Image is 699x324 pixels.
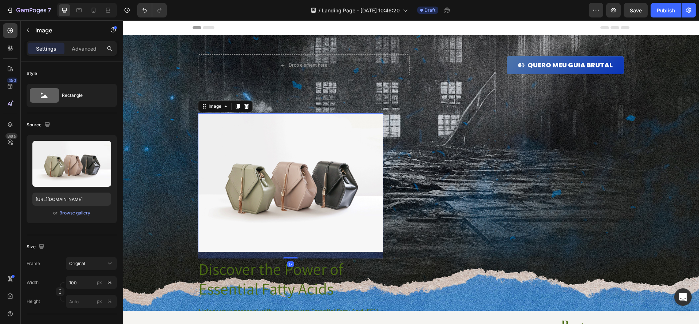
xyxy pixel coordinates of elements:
p: 7 [48,6,51,15]
label: Height [27,298,40,305]
button: % [95,278,104,287]
img: gempages_432750572815254551-87611b01-590f-4dcc-a9c6-971216515a09.png [216,302,253,319]
p: QUERO MEU GUIA BRUTAL [405,39,490,50]
div: Open Intercom Messenger [674,288,692,306]
p: Discover the Power of Essential Fatty Acids [76,239,260,278]
div: Rich Text Editor. Editing area: main [405,39,490,50]
div: px [97,298,102,305]
p: Unlock your potential with our premium Essential Fatty Acid (EFA) capsules, meticulously crafted ... [76,286,260,315]
div: Undo/Redo [137,3,167,17]
span: Landing Page - [DATE] 10:46:20 [322,7,400,14]
button: % [95,297,104,306]
button: Publish [651,3,681,17]
p: Advanced [72,45,96,52]
input: px% [66,295,117,308]
a: Rich Text Editor. Editing area: main [384,36,501,54]
button: Original [66,257,117,270]
p: Image [35,26,97,35]
div: 17 [164,241,171,247]
span: or [53,209,58,217]
p: Settings [36,45,56,52]
span: Original [69,260,85,267]
div: Browse gallery [59,210,90,216]
span: Save [630,7,642,13]
button: Browse gallery [59,209,91,217]
h1: Rich Text Editor. Editing area: main [75,238,261,279]
img: image_demo.jpg [75,93,261,232]
div: % [107,279,112,286]
iframe: Design area [123,20,699,324]
label: Width [27,279,39,286]
label: Frame [27,260,40,267]
input: https://example.com/image.jpg [32,193,111,206]
div: Drop element here [166,42,205,48]
div: px [97,279,102,286]
div: Rectangle [62,87,106,104]
button: px [105,297,114,306]
button: px [105,278,114,287]
button: Save [624,3,648,17]
div: Source [27,120,52,130]
div: 450 [7,78,17,83]
div: Image [84,83,100,89]
button: 7 [3,3,54,17]
img: gempages_432750572815254551-71ed4ced-0322-4426-9f3d-d21472cc8a0a.png [430,300,468,321]
span: Draft [424,7,435,13]
input: px% [66,276,117,289]
div: % [107,298,112,305]
span: / [319,7,320,14]
div: Publish [657,7,675,14]
img: preview-image [32,141,111,187]
div: Beta [5,133,17,139]
div: Style [27,70,37,77]
div: Size [27,242,46,252]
